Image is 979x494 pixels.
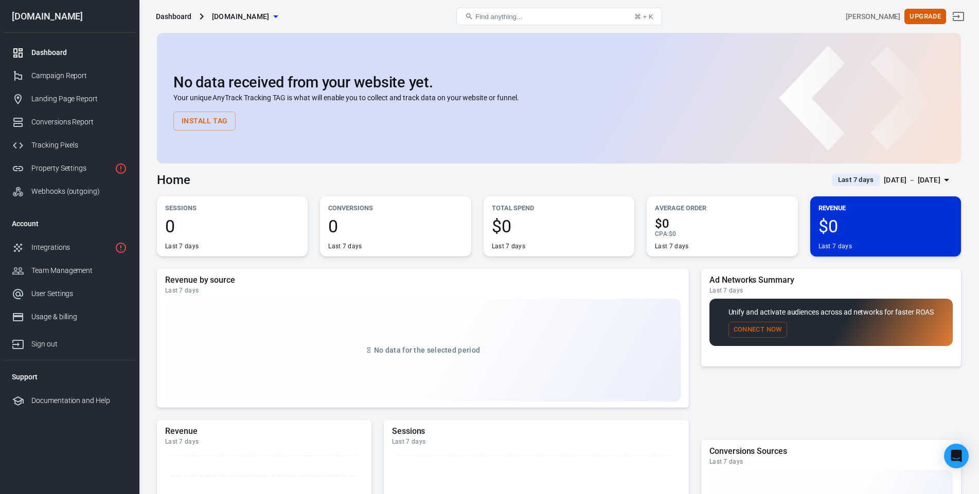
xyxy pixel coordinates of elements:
[165,242,199,250] div: Last 7 days
[669,230,676,237] span: $0
[4,111,135,134] a: Conversions Report
[165,426,363,436] h5: Revenue
[456,8,662,25] button: Find anything...⌘ + K
[4,157,135,180] a: Property Settings
[31,312,127,322] div: Usage & billing
[475,13,522,21] span: Find anything...
[392,437,681,446] div: Last 7 days
[31,70,127,81] div: Campaign Report
[4,236,135,259] a: Integrations
[115,162,127,175] svg: Property is not installed yet
[655,230,669,237] span: CPA :
[31,339,127,350] div: Sign out
[709,286,953,295] div: Last 7 days
[212,10,270,23] span: matsato.com
[818,217,953,235] span: $0
[165,275,681,285] h5: Revenue by source
[31,94,127,104] div: Landing Page Report
[4,64,135,87] a: Campaign Report
[728,307,934,318] p: Unify and activate audiences across ad networks for faster ROAS
[4,12,135,21] div: [DOMAIN_NAME]
[4,211,135,236] li: Account
[374,346,480,354] span: No data for the selected period
[4,364,135,389] li: Support
[328,217,462,235] span: 0
[946,4,971,29] a: Sign out
[492,203,626,213] p: Total Spend
[492,242,525,250] div: Last 7 days
[846,11,900,22] div: Account id: OR5Lf7fd
[165,286,681,295] div: Last 7 days
[492,217,626,235] span: $0
[884,174,940,187] div: [DATE] － [DATE]
[4,282,135,305] a: User Settings
[31,140,127,151] div: Tracking Pixels
[655,242,688,250] div: Last 7 days
[655,217,789,230] span: $0
[173,112,236,131] button: Install Tag
[944,444,969,468] div: Open Intercom Messenger
[818,203,953,213] p: Revenue
[634,13,653,21] div: ⌘ + K
[157,173,190,187] h3: Home
[31,242,111,253] div: Integrations
[818,242,852,250] div: Last 7 days
[328,203,462,213] p: Conversions
[165,217,299,235] span: 0
[4,259,135,282] a: Team Management
[392,426,681,436] h5: Sessions
[31,395,127,406] div: Documentation and Help
[31,163,111,174] div: Property Settings
[4,87,135,111] a: Landing Page Report
[4,134,135,157] a: Tracking Pixels
[31,117,127,127] div: Conversions Report
[4,41,135,64] a: Dashboard
[709,275,953,285] h5: Ad Networks Summary
[31,288,127,299] div: User Settings
[824,172,961,189] button: Last 7 days[DATE] － [DATE]
[4,328,135,356] a: Sign out
[655,203,789,213] p: Average Order
[165,437,363,446] div: Last 7 days
[208,7,282,26] button: [DOMAIN_NAME]
[728,322,787,338] button: Connect Now
[834,175,878,185] span: Last 7 days
[4,180,135,203] a: Webhooks (outgoing)
[156,11,191,22] div: Dashboard
[31,186,127,197] div: Webhooks (outgoing)
[709,446,953,456] h5: Conversions Sources
[173,93,945,103] p: Your unique AnyTrack Tracking TAG is what will enable you to collect and track data on your websi...
[165,203,299,213] p: Sessions
[709,458,953,466] div: Last 7 days
[115,242,127,254] svg: 1 networks not verified yet
[31,47,127,58] div: Dashboard
[904,9,946,25] button: Upgrade
[31,265,127,276] div: Team Management
[4,305,135,328] a: Usage & billing
[173,74,945,90] h2: No data received from your website yet.
[328,242,362,250] div: Last 7 days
